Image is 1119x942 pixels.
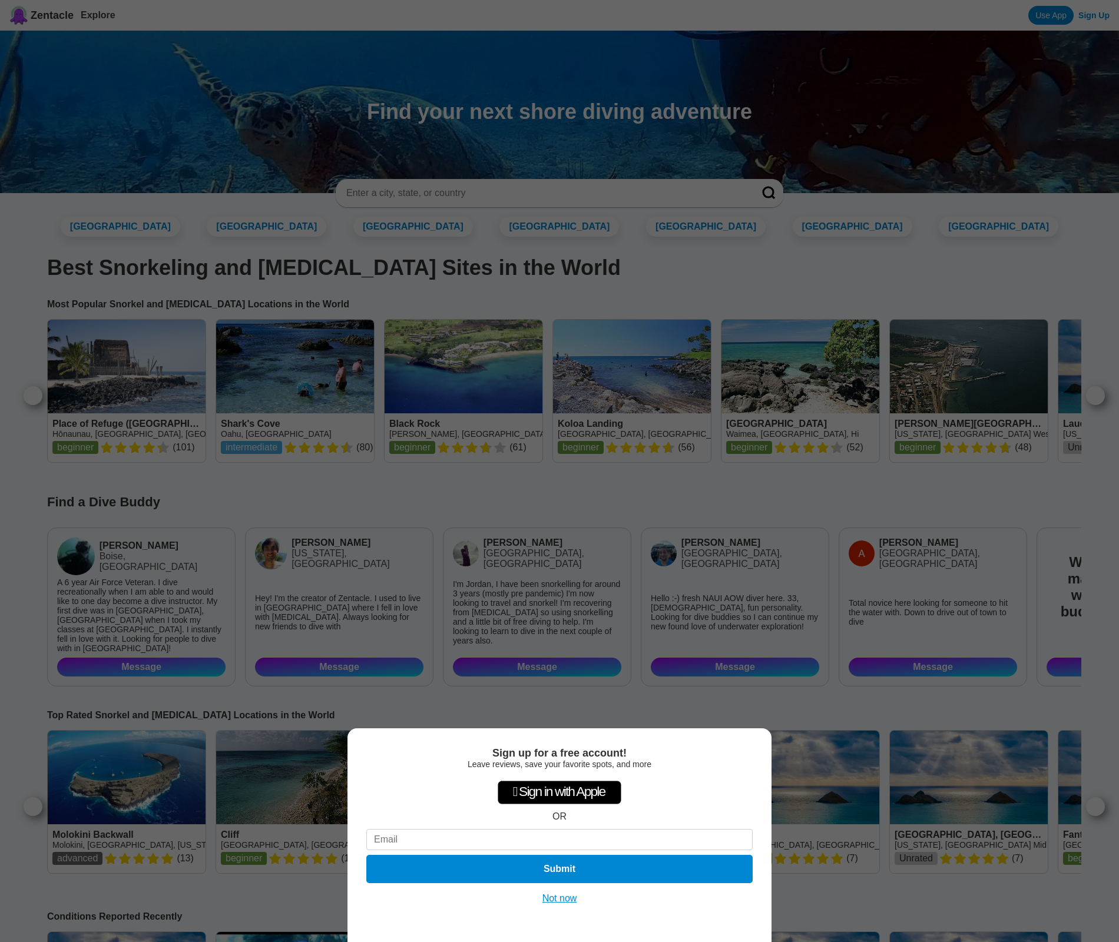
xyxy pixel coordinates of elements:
input: Email [366,829,753,850]
div: Leave reviews, save your favorite spots, and more [366,759,753,769]
div: Sign in with Apple [498,781,621,804]
button: Not now [539,893,581,904]
button: Submit [366,855,753,883]
div: Sign up for a free account! [366,747,753,759]
div: OR [552,811,567,822]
